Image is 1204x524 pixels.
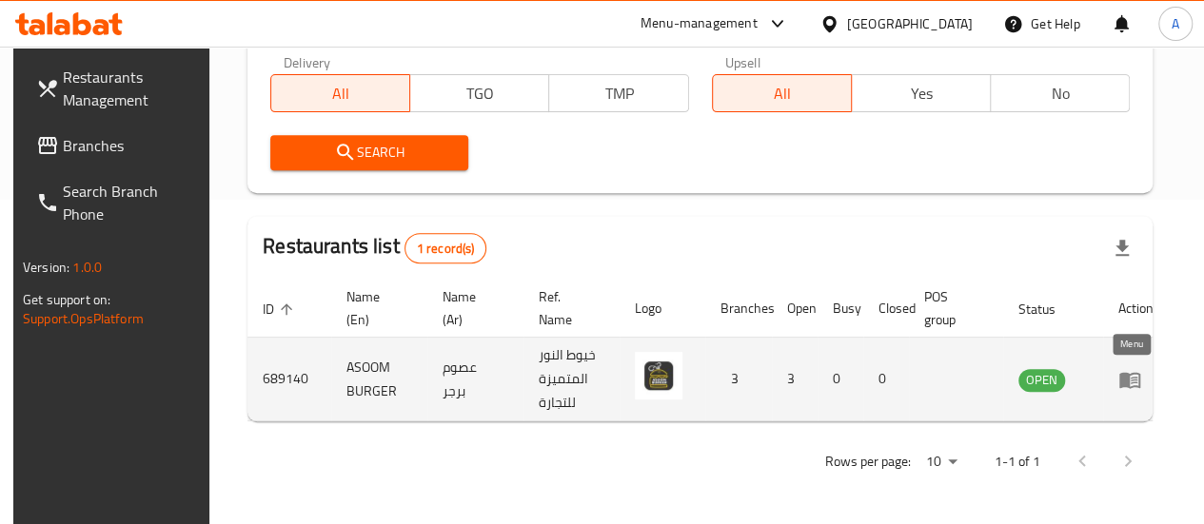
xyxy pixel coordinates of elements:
p: Rows per page: [825,450,911,474]
p: 1-1 of 1 [995,450,1040,474]
td: خيوط النور المتميزة للتجارة [523,338,620,421]
div: Menu-management [641,12,758,35]
th: Logo [620,280,705,338]
span: Branches [63,134,199,157]
td: 689140 [247,338,331,421]
td: 0 [818,338,863,421]
a: Search Branch Phone [21,168,214,237]
span: No [998,80,1122,107]
div: Total records count [405,233,487,263]
label: Upsell [725,55,760,68]
span: Search [286,141,453,165]
button: Yes [851,74,991,112]
span: A [1172,13,1179,34]
th: Busy [818,280,863,338]
span: 1.0.0 [72,255,102,280]
span: TGO [418,80,542,107]
button: All [270,74,410,112]
a: Support.OpsPlatform [23,306,144,331]
span: Yes [859,80,983,107]
span: Name (En) [346,285,405,331]
div: [GEOGRAPHIC_DATA] [847,13,973,34]
th: Closed [863,280,909,338]
span: All [279,80,403,107]
button: TMP [548,74,688,112]
span: Get support on: [23,287,110,312]
table: enhanced table [247,280,1169,421]
td: ASOOM BURGER [331,338,427,421]
button: No [990,74,1130,112]
span: POS group [924,285,980,331]
td: عصوم برجر [427,338,523,421]
td: 3 [772,338,818,421]
span: Ref. Name [539,285,597,331]
span: 1 record(s) [405,240,486,258]
button: Search [270,135,468,170]
span: All [720,80,844,107]
button: TGO [409,74,549,112]
span: Search Branch Phone [63,180,199,225]
span: Status [1018,298,1080,320]
span: Name (Ar) [443,285,501,331]
label: Delivery [284,55,331,68]
td: 3 [705,338,772,421]
div: OPEN [1018,369,1065,392]
img: ASOOM BURGER [635,352,682,399]
span: OPEN [1018,369,1065,391]
span: TMP [557,80,681,107]
button: All [712,74,852,112]
span: ID [263,298,299,320]
div: Rows per page: [918,448,964,476]
th: Open [772,280,818,338]
span: Version: [23,255,69,280]
div: Export file [1099,225,1145,271]
a: Branches [21,123,214,168]
th: Branches [705,280,772,338]
th: Action [1103,280,1169,338]
td: 0 [863,338,909,421]
a: Restaurants Management [21,54,214,123]
h2: Restaurants list [263,232,486,263]
span: Restaurants Management [63,66,199,111]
